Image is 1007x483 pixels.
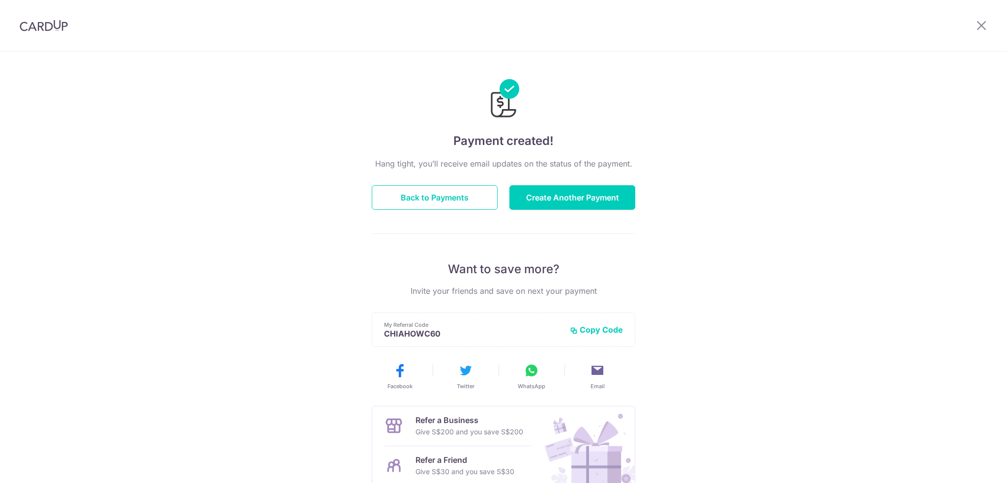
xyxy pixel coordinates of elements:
[591,382,605,390] span: Email
[568,363,626,390] button: Email
[437,363,495,390] button: Twitter
[518,382,545,390] span: WhatsApp
[457,382,474,390] span: Twitter
[488,79,519,120] img: Payments
[372,185,498,210] button: Back to Payments
[384,321,562,329] p: My Referral Code
[372,261,635,277] p: Want to save more?
[415,426,523,438] p: Give S$200 and you save S$200
[570,325,623,335] button: Copy Code
[415,466,514,478] p: Give S$30 and you save S$30
[371,363,429,390] button: Facebook
[372,132,635,150] h4: Payment created!
[503,363,561,390] button: WhatsApp
[415,454,514,466] p: Refer a Friend
[387,382,413,390] span: Facebook
[384,329,562,339] p: CHIAHOWC60
[415,414,523,426] p: Refer a Business
[372,285,635,297] p: Invite your friends and save on next your payment
[20,20,68,31] img: CardUp
[509,185,635,210] button: Create Another Payment
[372,158,635,170] p: Hang tight, you’ll receive email updates on the status of the payment.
